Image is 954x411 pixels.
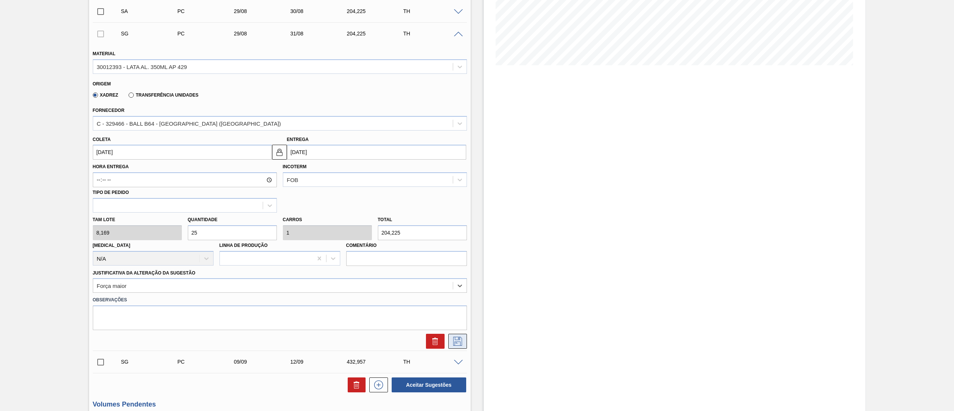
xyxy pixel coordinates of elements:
[388,377,467,393] div: Aceitar Sugestões
[344,377,366,392] div: Excluir Sugestões
[93,270,196,276] label: Justificativa da Alteração da Sugestão
[93,214,182,225] label: Tam lote
[176,8,240,14] div: Pedido de Compra
[129,92,198,98] label: Transferência Unidades
[232,359,296,365] div: 09/09/2025
[378,217,392,222] label: Total
[366,377,388,392] div: Nova sugestão
[288,8,353,14] div: 30/08/2025
[345,8,409,14] div: 204,225
[119,31,184,37] div: Sugestão Criada
[275,148,284,157] img: locked
[93,161,277,172] label: Hora Entrega
[283,217,302,222] label: Carros
[93,243,130,248] label: [MEDICAL_DATA]
[288,359,353,365] div: 12/09/2025
[345,31,409,37] div: 204,225
[97,283,127,289] div: Força maior
[93,92,119,98] label: Xadrez
[97,120,281,126] div: C - 329466 - BALL B64 - [GEOGRAPHIC_DATA] ([GEOGRAPHIC_DATA])
[93,401,467,408] h3: Volumes Pendentes
[272,145,287,160] button: locked
[283,164,307,169] label: Incoterm
[401,31,466,37] div: TH
[93,51,116,56] label: Material
[232,31,296,37] div: 29/08/2025
[219,243,268,248] label: Linha de Produção
[176,31,240,37] div: Pedido de Compra
[93,295,467,305] label: Observações
[176,359,240,365] div: Pedido de Compra
[232,8,296,14] div: 29/08/2025
[93,81,111,87] label: Origem
[188,217,218,222] label: Quantidade
[119,359,184,365] div: Sugestão Criada
[97,63,187,70] div: 30012393 - LATA AL. 350ML AP 429
[287,177,298,183] div: FOB
[401,359,466,365] div: TH
[93,145,272,160] input: dd/mm/yyyy
[288,31,353,37] div: 31/08/2025
[287,145,466,160] input: dd/mm/yyyy
[287,137,309,142] label: Entrega
[119,8,184,14] div: Sugestão Alterada
[346,240,467,251] label: Comentário
[93,108,124,113] label: Fornecedor
[93,190,129,195] label: Tipo de pedido
[93,137,111,142] label: Coleta
[445,334,467,349] div: Salvar Sugestão
[422,334,445,349] div: Excluir Sugestão
[345,359,409,365] div: 432,957
[392,377,466,392] button: Aceitar Sugestões
[401,8,466,14] div: TH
